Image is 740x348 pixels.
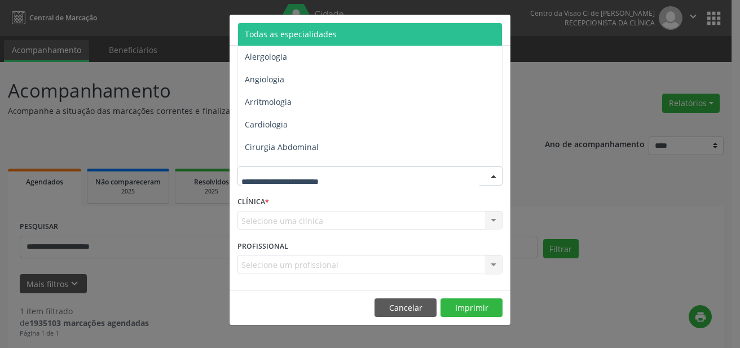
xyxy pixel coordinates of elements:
label: CLÍNICA [237,193,269,211]
span: Alergologia [245,51,287,62]
span: Todas as especialidades [245,29,337,39]
span: Arritmologia [245,96,292,107]
span: Cirurgia Bariatrica [245,164,314,175]
button: Cancelar [375,298,437,318]
h5: Relatório de agendamentos [237,23,367,37]
label: PROFISSIONAL [237,237,288,255]
span: Cirurgia Abdominal [245,142,319,152]
span: Cardiologia [245,119,288,130]
button: Imprimir [441,298,503,318]
button: Close [488,15,510,42]
span: Angiologia [245,74,284,85]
